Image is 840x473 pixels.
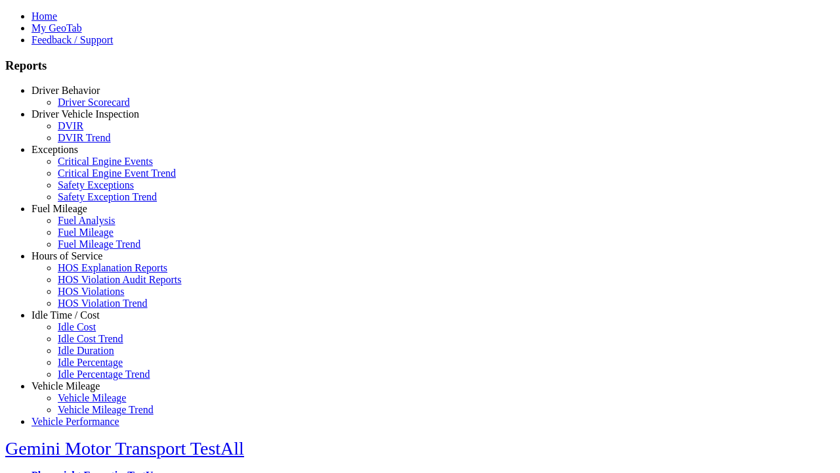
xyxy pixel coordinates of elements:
[5,438,244,459] a: Gemini Motor Transport TestAll
[58,321,96,332] a: Idle Cost
[58,238,140,250] a: Fuel Mileage Trend
[58,333,123,344] a: Idle Cost Trend
[58,132,110,143] a: DVIR Trend
[58,369,150,380] a: Idle Percentage Trend
[31,22,82,34] a: My GeoTab
[58,286,124,297] a: HOS Violations
[58,404,154,415] a: Vehicle Mileage Trend
[31,108,139,120] a: Driver Vehicle Inspection
[58,227,114,238] a: Fuel Mileage
[5,58,835,73] h3: Reports
[58,156,153,167] a: Critical Engine Events
[31,34,113,45] a: Feedback / Support
[31,11,57,22] a: Home
[58,357,123,368] a: Idle Percentage
[58,191,157,202] a: Safety Exception Trend
[58,97,130,108] a: Driver Scorecard
[58,345,114,356] a: Idle Duration
[58,120,83,131] a: DVIR
[58,262,167,273] a: HOS Explanation Reports
[31,309,100,321] a: Idle Time / Cost
[58,168,176,179] a: Critical Engine Event Trend
[58,392,126,403] a: Vehicle Mileage
[31,380,100,392] a: Vehicle Mileage
[31,250,102,261] a: Hours of Service
[31,416,119,427] a: Vehicle Performance
[58,274,182,285] a: HOS Violation Audit Reports
[58,298,148,309] a: HOS Violation Trend
[31,144,78,155] a: Exceptions
[58,179,134,191] a: Safety Exceptions
[31,85,100,96] a: Driver Behavior
[31,203,87,214] a: Fuel Mileage
[58,215,115,226] a: Fuel Analysis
